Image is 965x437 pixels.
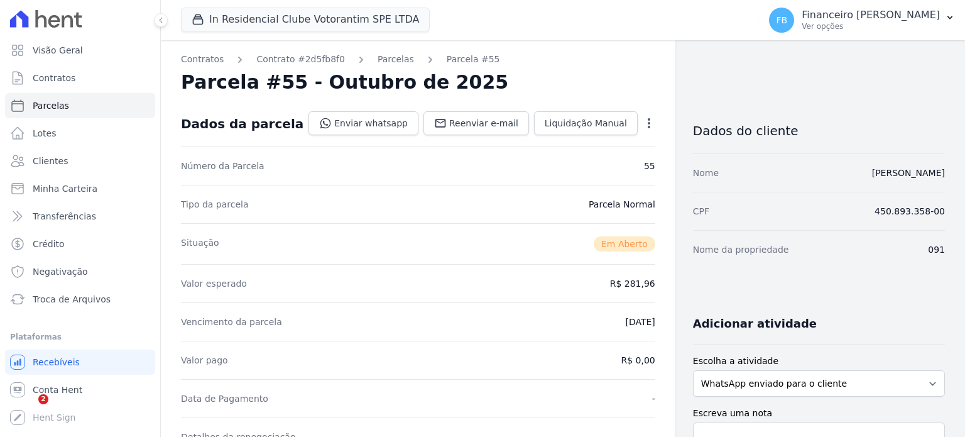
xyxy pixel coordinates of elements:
[33,293,111,306] span: Troca de Arquivos
[5,176,155,201] a: Minha Carteira
[5,93,155,118] a: Parcelas
[181,236,219,252] dt: Situação
[693,167,719,179] dt: Nome
[545,117,627,130] span: Liquidação Manual
[449,117,518,130] span: Reenviar e-mail
[5,259,155,284] a: Negativação
[802,9,940,21] p: Financeiro [PERSON_NAME]
[33,384,82,396] span: Conta Hent
[693,407,945,420] label: Escreva uma nota
[33,127,57,140] span: Lotes
[625,316,655,328] dd: [DATE]
[875,205,945,218] dd: 450.893.358-00
[33,356,80,368] span: Recebíveis
[802,21,940,31] p: Ver opções
[644,160,655,172] dd: 55
[693,123,945,138] h3: Dados do cliente
[181,316,282,328] dt: Vencimento da parcela
[38,394,48,404] span: 2
[5,377,155,402] a: Conta Hent
[5,231,155,257] a: Crédito
[5,65,155,91] a: Contratos
[759,3,965,38] button: FB Financeiro [PERSON_NAME] Ver opções
[10,329,150,345] div: Plataformas
[589,198,655,211] dd: Parcela Normal
[652,392,655,405] dd: -
[33,99,69,112] span: Parcelas
[928,243,945,256] dd: 091
[181,53,224,66] a: Contratos
[534,111,638,135] a: Liquidação Manual
[33,155,68,167] span: Clientes
[13,394,43,424] iframe: Intercom live chat
[256,53,345,66] a: Contrato #2d5fb8f0
[181,71,508,94] h2: Parcela #55 - Outubro de 2025
[693,316,817,331] h3: Adicionar atividade
[5,121,155,146] a: Lotes
[447,53,500,66] a: Parcela #55
[181,53,655,66] nav: Breadcrumb
[181,160,264,172] dt: Número da Parcela
[5,287,155,312] a: Troca de Arquivos
[610,277,655,290] dd: R$ 281,96
[594,236,655,252] span: Em Aberto
[872,168,945,178] a: [PERSON_NAME]
[33,44,83,57] span: Visão Geral
[5,350,155,375] a: Recebíveis
[423,111,529,135] a: Reenviar e-mail
[33,238,65,250] span: Crédito
[308,111,418,135] a: Enviar whatsapp
[33,72,75,84] span: Contratos
[5,148,155,174] a: Clientes
[776,16,787,25] span: FB
[621,354,655,367] dd: R$ 0,00
[33,210,96,223] span: Transferências
[181,392,268,405] dt: Data de Pagamento
[5,38,155,63] a: Visão Geral
[181,354,228,367] dt: Valor pago
[693,355,945,368] label: Escolha a atividade
[33,265,88,278] span: Negativação
[181,198,249,211] dt: Tipo da parcela
[5,204,155,229] a: Transferências
[181,116,303,131] div: Dados da parcela
[181,8,430,31] button: In Residencial Clube Votorantim SPE LTDA
[181,277,247,290] dt: Valor esperado
[693,243,789,256] dt: Nome da propriedade
[33,182,97,195] span: Minha Carteira
[693,205,709,218] dt: CPF
[378,53,414,66] a: Parcelas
